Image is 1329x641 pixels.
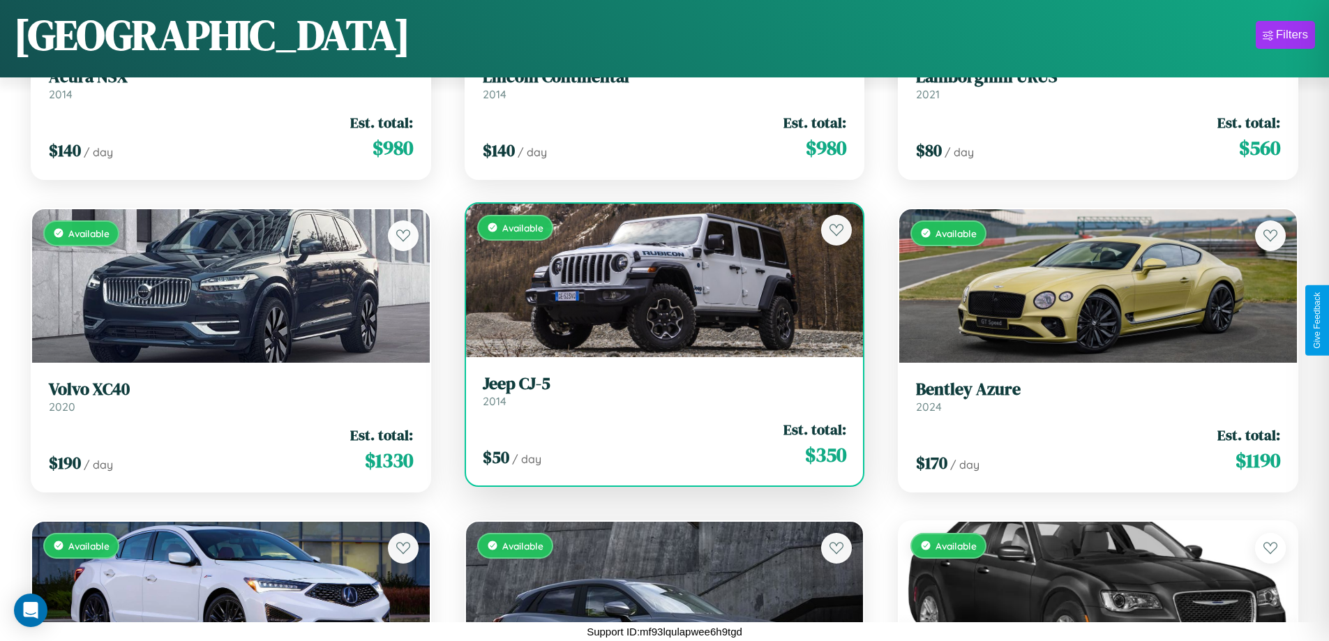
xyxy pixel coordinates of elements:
[916,67,1280,101] a: Lamborghini URUS2021
[1312,292,1322,349] div: Give Feedback
[483,67,847,87] h3: Lincoln Continental
[14,6,410,63] h1: [GEOGRAPHIC_DATA]
[916,67,1280,87] h3: Lamborghini URUS
[587,622,742,641] p: Support ID: mf93lqulapwee6h9tgd
[14,594,47,627] div: Open Intercom Messenger
[916,379,1280,414] a: Bentley Azure2024
[84,145,113,159] span: / day
[806,134,846,162] span: $ 980
[483,374,847,408] a: Jeep CJ-52014
[68,540,110,552] span: Available
[1276,28,1308,42] div: Filters
[916,451,947,474] span: $ 170
[68,227,110,239] span: Available
[1239,134,1280,162] span: $ 560
[365,446,413,474] span: $ 1330
[512,452,541,466] span: / day
[373,134,413,162] span: $ 980
[783,419,846,439] span: Est. total:
[483,446,509,469] span: $ 50
[936,540,977,552] span: Available
[49,451,81,474] span: $ 190
[936,227,977,239] span: Available
[1217,425,1280,445] span: Est. total:
[783,112,846,133] span: Est. total:
[1236,446,1280,474] span: $ 1190
[49,379,413,414] a: Volvo XC402020
[483,374,847,394] h3: Jeep CJ-5
[350,112,413,133] span: Est. total:
[502,222,543,234] span: Available
[49,379,413,400] h3: Volvo XC40
[49,67,413,101] a: Acura NSX2014
[805,441,846,469] span: $ 350
[49,67,413,87] h3: Acura NSX
[916,87,940,101] span: 2021
[483,139,515,162] span: $ 140
[518,145,547,159] span: / day
[916,400,942,414] span: 2024
[49,87,73,101] span: 2014
[916,379,1280,400] h3: Bentley Azure
[945,145,974,159] span: / day
[84,458,113,472] span: / day
[950,458,979,472] span: / day
[483,67,847,101] a: Lincoln Continental2014
[49,400,75,414] span: 2020
[1256,21,1315,49] button: Filters
[483,394,506,408] span: 2014
[1217,112,1280,133] span: Est. total:
[483,87,506,101] span: 2014
[350,425,413,445] span: Est. total:
[916,139,942,162] span: $ 80
[49,139,81,162] span: $ 140
[502,540,543,552] span: Available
